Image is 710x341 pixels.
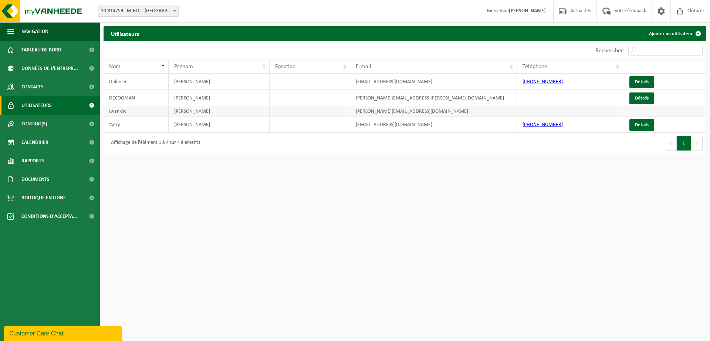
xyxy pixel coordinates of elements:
span: E-mail [356,64,371,70]
td: Wery [104,117,169,133]
span: Documents [21,170,50,189]
td: [PERSON_NAME] [169,74,270,90]
td: [PERSON_NAME] [169,117,270,133]
a: Ajouter un utilisateur [643,26,706,41]
td: Dalimier [104,74,169,90]
td: [EMAIL_ADDRESS][DOMAIN_NAME] [350,117,517,133]
button: 1 [677,136,691,151]
span: Prénom [174,64,193,70]
td: [PERSON_NAME] [169,90,270,106]
td: [PERSON_NAME] [169,106,270,117]
a: [PHONE_NUMBER] [523,122,563,128]
span: Contacts [21,78,44,96]
td: [PERSON_NAME][EMAIL_ADDRESS][PERSON_NAME][DOMAIN_NAME] [350,90,517,106]
td: DECOOMAN [104,90,169,106]
span: Données de l'entrepr... [21,59,78,78]
span: Nom [109,64,121,70]
span: Utilisateurs [21,96,52,115]
span: Tableau de bord [21,41,61,59]
span: Fonction [275,64,295,70]
button: Previous [665,136,677,151]
span: 10-814759 - M.F.D. - CARNIÈRES [98,6,178,16]
a: Détails [629,119,654,131]
a: Détails [629,92,654,104]
span: Calendrier [21,133,48,152]
span: 10-814759 - M.F.D. - CARNIÈRES [98,6,179,17]
a: Détails [629,76,654,88]
span: Contrat(s) [21,115,47,133]
td: [PERSON_NAME][EMAIL_ADDRESS][DOMAIN_NAME] [350,106,517,117]
strong: [PERSON_NAME] [509,8,546,14]
iframe: chat widget [4,325,124,341]
span: Boutique en ligne [21,189,66,207]
td: Iwankiw [104,106,169,117]
span: Téléphone [523,64,547,70]
span: Conditions d'accepta... [21,207,77,226]
button: Next [691,136,703,151]
div: Affichage de l'élément 1 à 4 sur 4 éléments [107,136,200,150]
td: [EMAIL_ADDRESS][DOMAIN_NAME] [350,74,517,90]
label: Rechercher: [595,48,625,54]
h2: Utilisateurs [104,26,146,41]
span: Rapports [21,152,44,170]
span: Navigation [21,22,48,41]
a: [PHONE_NUMBER] [523,79,563,85]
